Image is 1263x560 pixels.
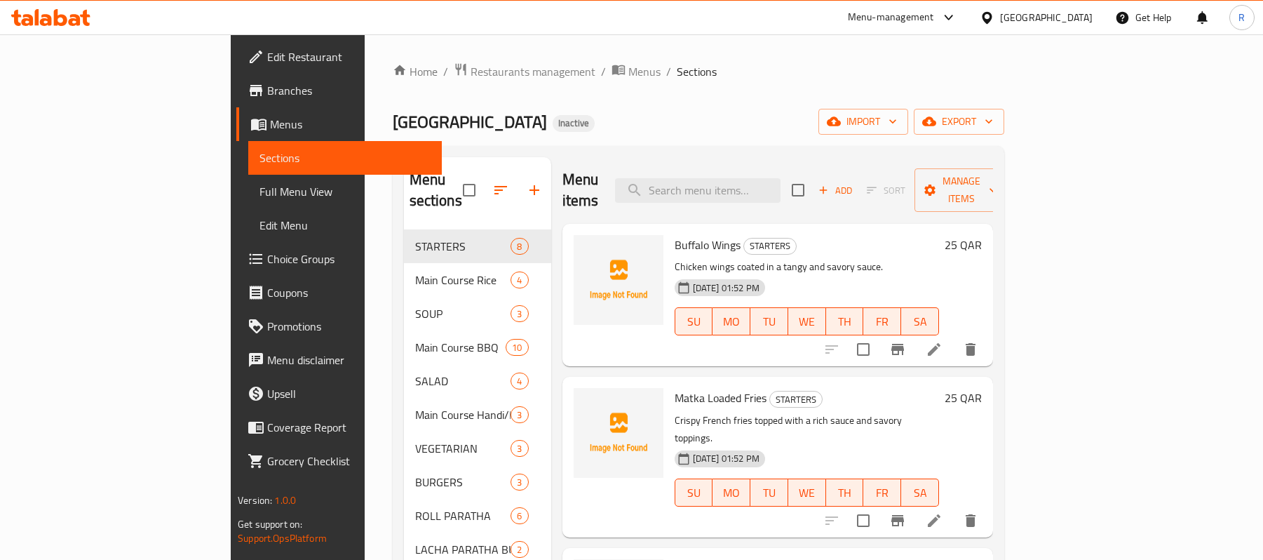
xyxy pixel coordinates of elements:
[238,529,327,547] a: Support.OpsPlatform
[914,168,1008,212] button: Manage items
[511,240,527,253] span: 8
[415,238,511,255] span: STARTERS
[615,178,781,203] input: search
[267,318,431,335] span: Promotions
[756,312,783,332] span: TU
[506,339,528,356] div: items
[681,483,708,503] span: SU
[907,483,933,503] span: SA
[926,173,997,208] span: Manage items
[238,491,272,509] span: Version:
[236,74,442,107] a: Branches
[511,408,527,422] span: 3
[718,312,745,332] span: MO
[675,258,939,276] p: Chicken wings coated in a tangy and savory sauce.
[687,452,765,465] span: [DATE] 01:52 PM
[236,276,442,309] a: Coupons
[901,307,939,335] button: SA
[511,238,528,255] div: items
[454,175,484,205] span: Select all sections
[788,479,826,507] button: WE
[267,385,431,402] span: Upsell
[415,541,511,558] span: LACHA PARATHA BURGERS
[907,312,933,332] span: SA
[574,235,663,325] img: Buffalo Wings
[816,182,854,199] span: Add
[404,465,551,499] div: BURGERS3
[813,180,858,201] span: Add item
[415,339,506,356] span: Main Course BBQ
[415,272,511,288] span: Main Course Rice
[506,341,527,354] span: 10
[238,515,302,533] span: Get support on:
[869,483,896,503] span: FR
[404,499,551,533] div: ROLL PARATHA6
[248,208,442,242] a: Edit Menu
[415,406,511,423] span: Main Course Handi/Karahi
[274,491,296,509] span: 1.0.0
[926,512,943,529] a: Edit menu item
[794,312,820,332] span: WE
[511,307,527,321] span: 3
[675,479,713,507] button: SU
[415,474,511,491] span: BURGERS
[236,242,442,276] a: Choice Groups
[415,440,511,457] div: VEGETARIAN
[849,506,878,535] span: Select to update
[236,411,442,444] a: Coverage Report
[415,507,511,524] span: ROLL PARATHA
[813,180,858,201] button: Add
[267,82,431,99] span: Branches
[404,263,551,297] div: Main Course Rice4
[511,375,527,388] span: 4
[236,107,442,141] a: Menus
[248,175,442,208] a: Full Menu View
[832,483,858,503] span: TH
[712,307,750,335] button: MO
[954,504,987,538] button: delete
[1238,10,1245,25] span: R
[259,149,431,166] span: Sections
[826,479,864,507] button: TH
[248,141,442,175] a: Sections
[511,305,528,322] div: items
[744,238,796,254] span: STARTERS
[770,392,822,408] span: STARTERS
[712,479,750,507] button: MO
[681,312,708,332] span: SU
[236,309,442,343] a: Promotions
[267,453,431,469] span: Grocery Checklist
[881,504,914,538] button: Branch-specific-item
[901,479,939,507] button: SA
[945,388,982,408] h6: 25 QAR
[236,377,442,411] a: Upsell
[601,63,606,80] li: /
[511,440,528,457] div: items
[404,398,551,432] div: Main Course Handi/Karahi3
[945,235,982,255] h6: 25 QAR
[788,307,826,335] button: WE
[666,63,671,80] li: /
[267,284,431,301] span: Coupons
[518,173,551,207] button: Add section
[267,419,431,436] span: Coverage Report
[562,169,599,211] h2: Menu items
[1000,10,1093,25] div: [GEOGRAPHIC_DATA]
[818,109,908,135] button: import
[954,333,987,366] button: delete
[511,507,528,524] div: items
[415,305,511,322] span: SOUP
[863,307,901,335] button: FR
[881,333,914,366] button: Branch-specific-item
[236,343,442,377] a: Menu disclaimer
[511,373,528,389] div: items
[869,312,896,332] span: FR
[718,483,745,503] span: MO
[511,476,527,489] span: 3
